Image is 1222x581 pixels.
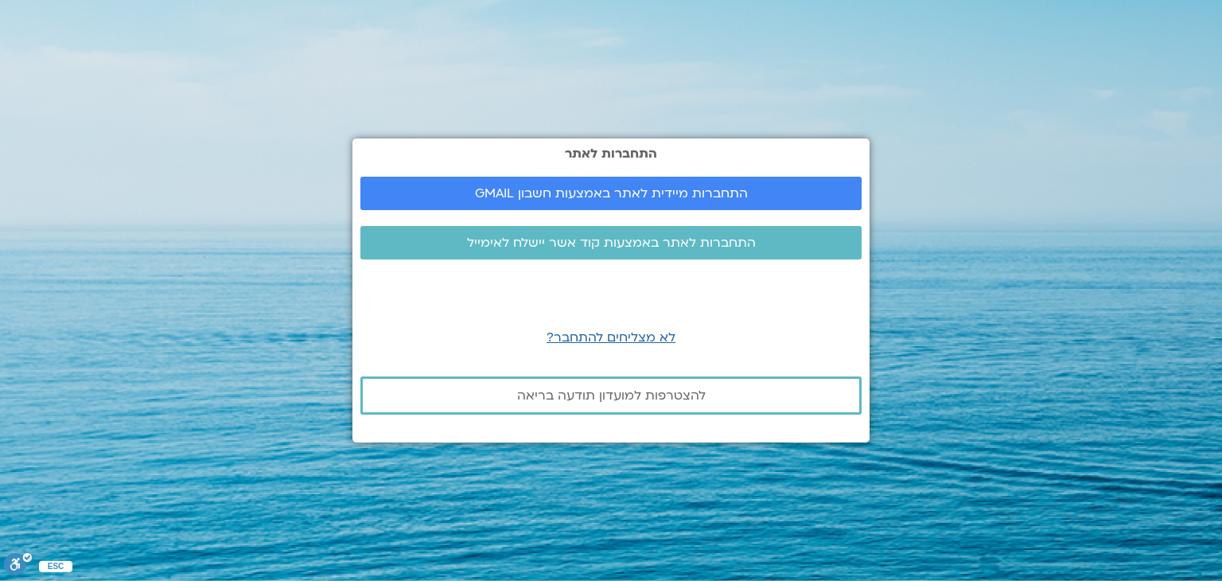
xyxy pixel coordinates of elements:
[517,388,706,403] span: להצטרפות למועדון תודעה בריאה
[547,329,675,346] a: לא מצליחים להתחבר?
[360,226,862,259] a: התחברות לאתר באמצעות קוד אשר יישלח לאימייל
[360,146,862,161] h2: התחברות לאתר
[467,236,756,250] span: התחברות לאתר באמצעות קוד אשר יישלח לאימייל
[475,186,748,201] span: התחברות מיידית לאתר באמצעות חשבון GMAIL
[360,376,862,415] a: להצטרפות למועדון תודעה בריאה
[360,177,862,210] a: התחברות מיידית לאתר באמצעות חשבון GMAIL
